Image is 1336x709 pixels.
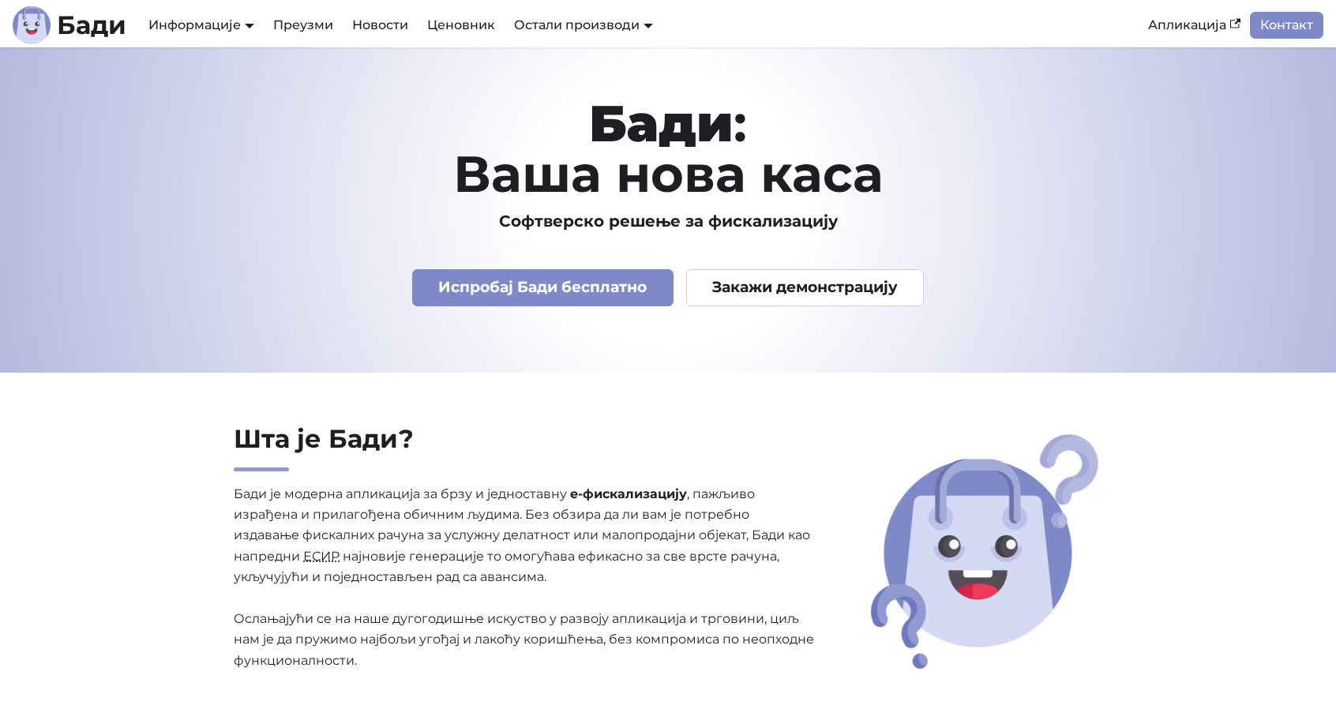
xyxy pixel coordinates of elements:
[57,13,126,38] b: Бади
[514,17,653,32] a: Остали производи
[234,423,816,471] h2: Шта је Бади?
[686,269,925,306] a: Закажи демонстрацију
[159,98,1177,199] h1: : Ваша нова каса
[1250,12,1323,39] a: Контакт
[570,486,687,501] strong: е-фискализацију
[418,12,505,39] a: Ценовник
[865,429,1104,674] img: Шта је Бади?
[412,269,674,306] a: Испробај Бади бесплатно
[303,549,340,564] abbr: Електронски систем за издавање рачуна
[159,212,1177,231] h3: Софтверско решење за фискализацију
[1139,12,1250,39] a: Апликација
[13,6,126,44] a: ЛогоЛогоБади
[13,6,51,44] img: Лого
[148,17,254,32] a: Информације
[589,92,734,154] strong: Бади
[343,12,418,39] a: Новости
[234,484,816,672] p: Бади је модерна апликација за брзу и једноставну , пажљиво израђена и прилагођена обичним људима....
[264,12,343,39] a: Преузми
